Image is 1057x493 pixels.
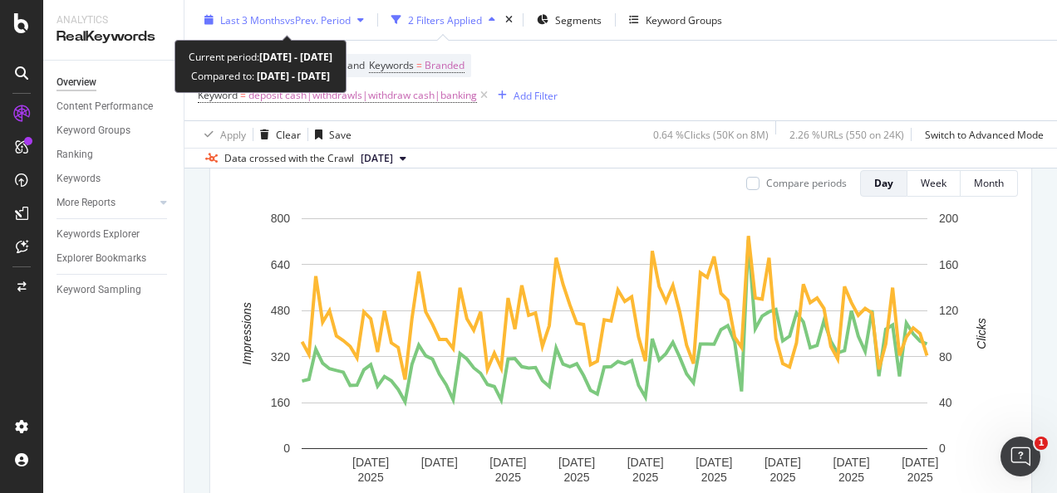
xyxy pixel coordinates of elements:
[57,122,130,139] div: Keyword Groups
[939,258,959,271] text: 160
[220,12,285,27] span: Last 3 Months
[939,304,959,317] text: 120
[939,396,952,409] text: 40
[191,66,330,85] div: Compared to:
[198,88,238,102] span: Keyword
[254,69,330,83] b: [DATE] - [DATE]
[253,121,301,148] button: Clear
[907,170,961,197] button: Week
[874,176,893,190] div: Day
[198,121,246,148] button: Apply
[57,146,172,164] a: Ranking
[224,151,354,166] div: Data crossed with the Crawl
[57,122,172,139] a: Keyword Groups
[57,281,141,299] div: Keyword Sampling
[789,127,904,141] div: 2.26 % URLs ( 550 on 24K )
[285,12,351,27] span: vs Prev. Period
[646,12,722,27] div: Keyword Groups
[57,281,172,299] a: Keyword Sampling
[57,170,172,188] a: Keywords
[627,456,664,469] text: [DATE]
[860,170,907,197] button: Day
[57,74,172,91] a: Overview
[975,318,988,349] text: Clicks
[248,84,477,107] span: deposit cash|withdrawls|withdraw cash|banking
[57,226,172,243] a: Keywords Explorer
[271,350,291,364] text: 320
[1035,437,1048,450] span: 1
[57,98,172,115] a: Content Performance
[361,151,393,166] span: 2025 Sep. 8th
[1000,437,1040,476] iframe: Intercom live chat
[939,212,959,225] text: 200
[259,50,332,64] b: [DATE] - [DATE]
[974,176,1004,190] div: Month
[57,194,155,212] a: More Reports
[696,456,732,469] text: [DATE]
[276,127,301,141] div: Clear
[57,250,146,267] div: Explorer Bookmarks
[502,12,516,28] div: times
[833,456,870,469] text: [DATE]
[57,13,170,27] div: Analytics
[358,471,384,484] text: 2025
[530,7,608,33] button: Segments
[308,121,352,148] button: Save
[491,85,558,105] button: Add Filter
[271,212,291,225] text: 800
[961,170,1018,197] button: Month
[514,88,558,102] div: Add Filter
[57,250,172,267] a: Explorer Bookmarks
[416,58,422,72] span: =
[558,456,595,469] text: [DATE]
[198,7,371,33] button: Last 3 MonthsvsPrev. Period
[352,456,389,469] text: [DATE]
[354,149,413,168] button: [DATE]
[57,27,170,46] div: RealKeywords
[622,7,729,33] button: Keyword Groups
[907,471,933,484] text: 2025
[57,194,116,212] div: More Reports
[653,127,769,141] div: 0.64 % Clicks ( 50K on 8M )
[902,456,938,469] text: [DATE]
[925,127,1044,141] div: Switch to Advanced Mode
[921,176,946,190] div: Week
[57,98,153,115] div: Content Performance
[189,47,332,66] div: Current period:
[271,304,291,317] text: 480
[939,442,946,455] text: 0
[271,396,291,409] text: 160
[240,302,253,364] text: Impressions
[425,54,465,77] span: Branded
[838,471,864,484] text: 2025
[369,58,414,72] span: Keywords
[555,12,602,27] span: Segments
[57,74,96,91] div: Overview
[701,471,727,484] text: 2025
[939,350,952,364] text: 80
[57,146,93,164] div: Ranking
[764,456,801,469] text: [DATE]
[57,170,101,188] div: Keywords
[283,442,290,455] text: 0
[57,226,140,243] div: Keywords Explorer
[495,471,521,484] text: 2025
[421,456,458,469] text: [DATE]
[489,456,526,469] text: [DATE]
[918,121,1044,148] button: Switch to Advanced Mode
[240,88,246,102] span: =
[408,12,482,27] div: 2 Filters Applied
[385,7,502,33] button: 2 Filters Applied
[347,58,365,72] span: and
[563,471,589,484] text: 2025
[769,471,795,484] text: 2025
[766,176,847,190] div: Compare periods
[632,471,658,484] text: 2025
[329,127,352,141] div: Save
[220,127,246,141] div: Apply
[271,258,291,271] text: 640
